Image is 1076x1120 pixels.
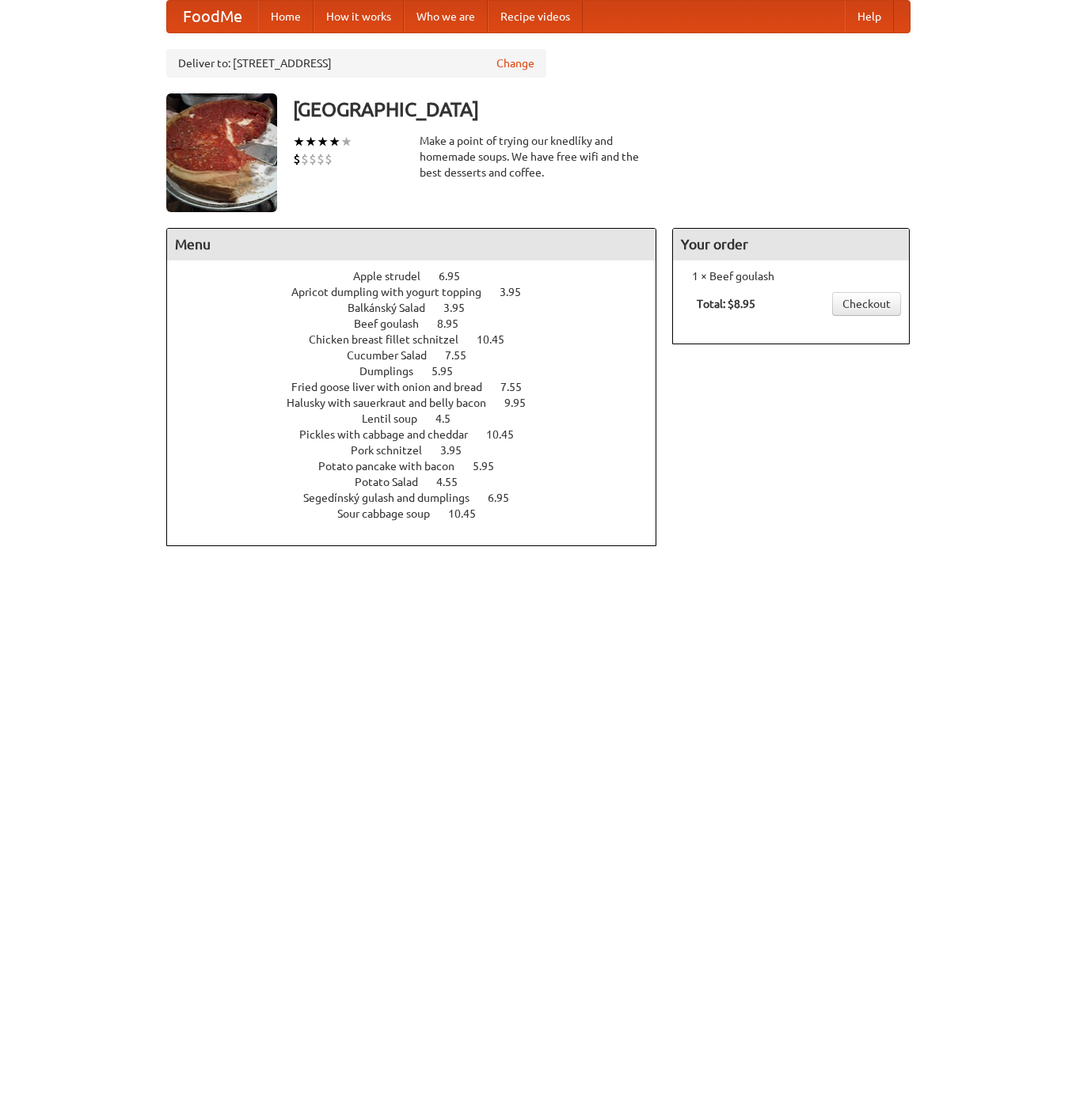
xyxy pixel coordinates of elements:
[337,507,505,520] a: Sour cabbage soup 10.45
[318,460,523,473] a: Potato pancake with bacon 5.95
[303,492,538,504] a: Segedínský gulash and dumplings 6.95
[681,268,901,284] li: 1 × Beef goulash
[404,1,488,32] a: Who we are
[258,1,314,32] a: Home
[845,1,894,32] a: Help
[287,397,502,409] span: Halusky with sauerkraut and belly bacon
[318,460,470,473] span: Potato pancake with bacon
[504,397,542,409] span: 9.95
[340,133,352,150] li: ★
[317,133,329,150] li: ★
[832,292,901,316] a: Checkout
[287,397,555,409] a: Halusky with sauerkraut and belly bacon 9.95
[348,302,494,314] a: Balkánský Salad 3.95
[420,133,657,180] div: Make a point of trying our knedlíky and homemade soups. We have free wifi and the best desserts a...
[359,365,482,378] a: Dumplings 5.95
[436,476,473,488] span: 4.55
[303,492,485,504] span: Segedínský gulash and dumplings
[291,286,550,298] a: Apricot dumpling with yogurt topping 3.95
[317,150,325,168] li: $
[500,381,538,393] span: 7.55
[355,476,487,488] a: Potato Salad 4.55
[488,1,583,32] a: Recipe videos
[435,412,466,425] span: 4.5
[166,93,277,212] img: angular.jpg
[329,133,340,150] li: ★
[448,507,492,520] span: 10.45
[314,1,404,32] a: How it works
[305,133,317,150] li: ★
[486,428,530,441] span: 10.45
[291,381,551,393] a: Fried goose liver with onion and bread 7.55
[355,476,434,488] span: Potato Salad
[354,317,488,330] a: Beef goulash 8.95
[353,270,436,283] span: Apple strudel
[673,229,909,260] h4: Your order
[337,507,446,520] span: Sour cabbage soup
[293,133,305,150] li: ★
[167,229,656,260] h4: Menu
[362,412,433,425] span: Lentil soup
[299,428,484,441] span: Pickles with cabbage and cheddar
[443,302,481,314] span: 3.95
[362,412,480,425] a: Lentil soup 4.5
[496,55,534,71] a: Change
[348,302,441,314] span: Balkánský Salad
[291,286,497,298] span: Apricot dumpling with yogurt topping
[440,444,477,457] span: 3.95
[437,317,474,330] span: 8.95
[354,317,435,330] span: Beef goulash
[351,444,438,457] span: Pork schnitzel
[500,286,537,298] span: 3.95
[359,365,429,378] span: Dumplings
[347,349,443,362] span: Cucumber Salad
[351,444,491,457] a: Pork schnitzel 3.95
[293,93,911,125] h3: [GEOGRAPHIC_DATA]
[473,460,510,473] span: 5.95
[166,49,546,78] div: Deliver to: [STREET_ADDRESS]
[309,333,534,346] a: Chicken breast fillet schnitzel 10.45
[301,150,309,168] li: $
[488,492,525,504] span: 6.95
[697,298,755,310] b: Total: $8.95
[325,150,333,168] li: $
[309,150,317,168] li: $
[353,270,489,283] a: Apple strudel 6.95
[439,270,476,283] span: 6.95
[432,365,469,378] span: 5.95
[167,1,258,32] a: FoodMe
[477,333,520,346] span: 10.45
[299,428,543,441] a: Pickles with cabbage and cheddar 10.45
[293,150,301,168] li: $
[445,349,482,362] span: 7.55
[291,381,498,393] span: Fried goose liver with onion and bread
[309,333,474,346] span: Chicken breast fillet schnitzel
[347,349,496,362] a: Cucumber Salad 7.55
